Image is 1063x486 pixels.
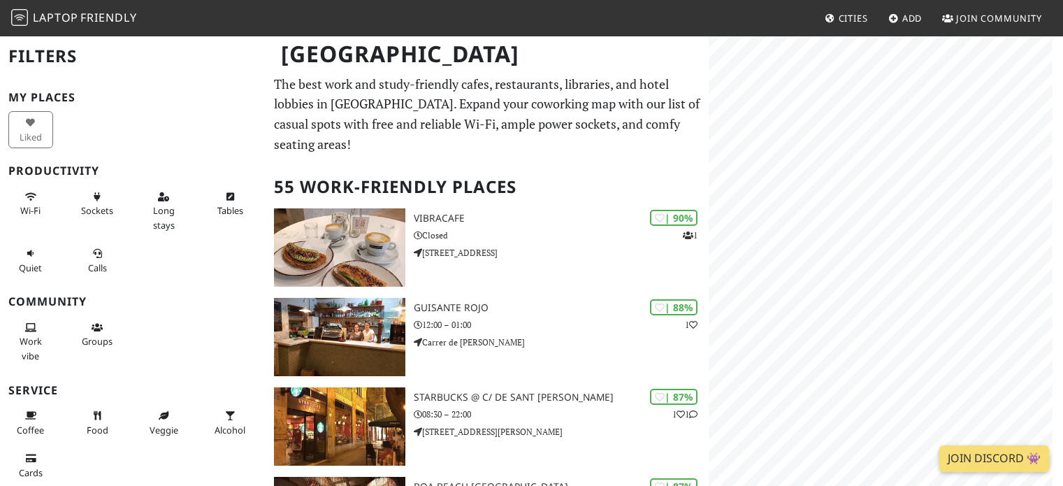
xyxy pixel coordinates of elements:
h3: Productivity [8,164,257,178]
p: [STREET_ADDRESS] [414,246,709,259]
button: Calls [75,242,120,279]
p: The best work and study-friendly cafes, restaurants, libraries, and hotel lobbies in [GEOGRAPHIC_... [274,74,700,155]
button: Cards [8,447,53,484]
p: 1 [685,318,697,331]
p: Carrer de [PERSON_NAME] [414,336,709,349]
span: Food [87,424,108,436]
h2: Filters [8,35,257,78]
a: Join Discord 👾 [939,445,1049,472]
h3: Community [8,295,257,308]
p: 12:00 – 01:00 [414,318,709,331]
span: Work-friendly tables [217,204,243,217]
button: Coffee [8,404,53,441]
h3: My Places [8,91,257,104]
span: Stable Wi-Fi [20,204,41,217]
div: | 87% [650,389,697,405]
span: Join Community [956,12,1042,24]
span: Friendly [80,10,136,25]
img: Vibracafe [274,208,405,287]
span: Laptop [33,10,78,25]
h3: Vibracafe [414,213,709,224]
button: Food [75,404,120,441]
button: Groups [75,316,120,353]
button: Wi-Fi [8,185,53,222]
div: | 90% [650,210,697,226]
button: Sockets [75,185,120,222]
a: Guisante Rojo | 88% 1 Guisante Rojo 12:00 – 01:00 Carrer de [PERSON_NAME] [266,298,709,376]
span: People working [20,335,42,362]
h3: Service [8,384,257,397]
span: Cities [839,12,868,24]
p: [STREET_ADDRESS][PERSON_NAME] [414,425,709,438]
h2: 55 Work-Friendly Places [274,166,700,208]
span: Quiet [19,262,42,274]
span: Add [902,12,923,24]
p: 08:30 – 22:00 [414,408,709,421]
span: Veggie [150,424,178,436]
span: Video/audio calls [88,262,107,274]
img: Starbucks @ C/ de Sant Vicent Màrtir [274,387,405,466]
a: Cities [819,6,874,31]
a: Join Community [937,6,1048,31]
button: Veggie [141,404,186,441]
h3: Starbucks @ C/ de Sant [PERSON_NAME] [414,392,709,403]
p: 1 1 [672,408,697,421]
button: Long stays [141,185,186,236]
a: LaptopFriendly LaptopFriendly [11,6,137,31]
button: Quiet [8,242,53,279]
a: Starbucks @ C/ de Sant Vicent Màrtir | 87% 11 Starbucks @ C/ de Sant [PERSON_NAME] 08:30 – 22:00 ... [266,387,709,466]
span: Coffee [17,424,44,436]
a: Add [883,6,928,31]
p: Closed [414,229,709,242]
span: Long stays [153,204,175,231]
button: Work vibe [8,316,53,367]
span: Alcohol [215,424,245,436]
span: Credit cards [19,466,43,479]
img: Guisante Rojo [274,298,405,376]
p: 1 [683,229,697,242]
span: Power sockets [81,204,113,217]
span: Group tables [82,335,113,348]
button: Alcohol [208,404,252,441]
h3: Guisante Rojo [414,302,709,314]
a: Vibracafe | 90% 1 Vibracafe Closed [STREET_ADDRESS] [266,208,709,287]
div: | 88% [650,299,697,315]
img: LaptopFriendly [11,9,28,26]
h1: [GEOGRAPHIC_DATA] [270,35,706,73]
button: Tables [208,185,252,222]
